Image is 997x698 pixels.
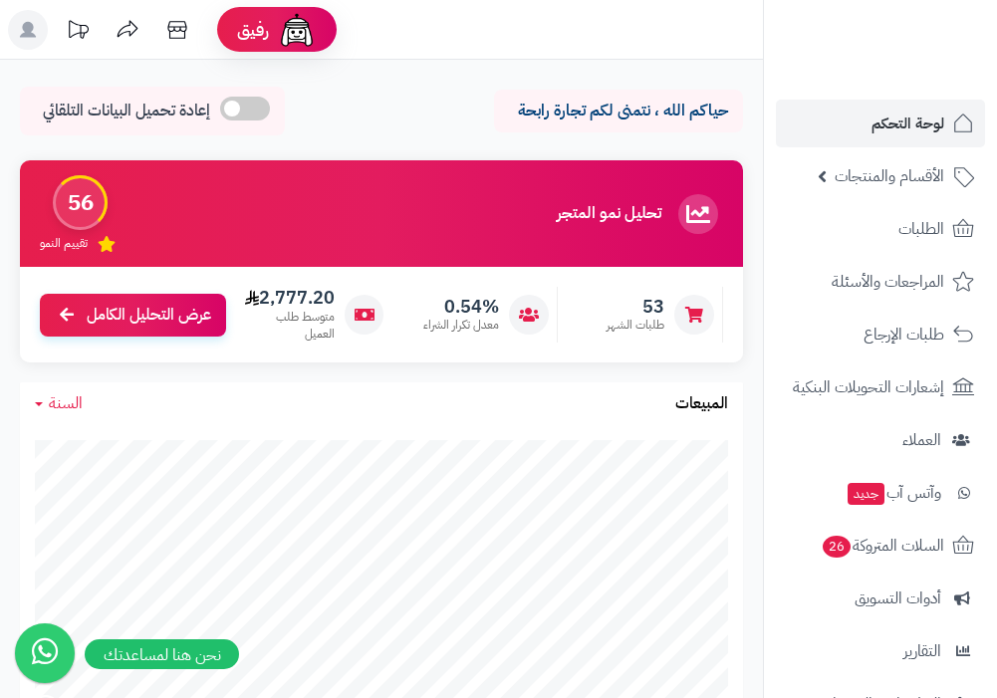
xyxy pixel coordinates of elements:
[509,100,728,122] p: حياكم الله ، نتمنى لكم تجارة رابحة
[776,627,985,675] a: التقارير
[821,532,944,560] span: السلات المتروكة
[864,321,944,349] span: طلبات الإرجاع
[607,317,664,334] span: طلبات الشهر
[776,363,985,411] a: إشعارات التحويلات البنكية
[607,296,664,318] span: 53
[237,18,269,42] span: رفيق
[823,536,851,558] span: 26
[776,416,985,464] a: العملاء
[776,469,985,517] a: وآتس آبجديد
[277,10,317,50] img: ai-face.png
[87,304,211,327] span: عرض التحليل الكامل
[776,258,985,306] a: المراجعات والأسئلة
[557,205,661,223] h3: تحليل نمو المتجر
[40,294,226,337] a: عرض التحليل الكامل
[846,479,941,507] span: وآتس آب
[244,309,335,343] span: متوسط طلب العميل
[35,392,83,415] a: السنة
[423,296,499,318] span: 0.54%
[903,637,941,665] span: التقارير
[776,575,985,622] a: أدوات التسويق
[898,215,944,243] span: الطلبات
[40,235,88,252] span: تقييم النمو
[244,287,335,309] span: 2,777.20
[835,162,944,190] span: الأقسام والمنتجات
[902,426,941,454] span: العملاء
[423,317,499,334] span: معدل تكرار الشراء
[855,584,941,612] span: أدوات التسويق
[776,205,985,253] a: الطلبات
[848,483,884,505] span: جديد
[793,373,944,401] span: إشعارات التحويلات البنكية
[776,522,985,570] a: السلات المتروكة26
[776,311,985,358] a: طلبات الإرجاع
[872,110,944,137] span: لوحة التحكم
[53,10,103,55] a: تحديثات المنصة
[49,391,83,415] span: السنة
[43,100,210,122] span: إعادة تحميل البيانات التلقائي
[832,268,944,296] span: المراجعات والأسئلة
[776,100,985,147] a: لوحة التحكم
[675,395,728,413] h3: المبيعات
